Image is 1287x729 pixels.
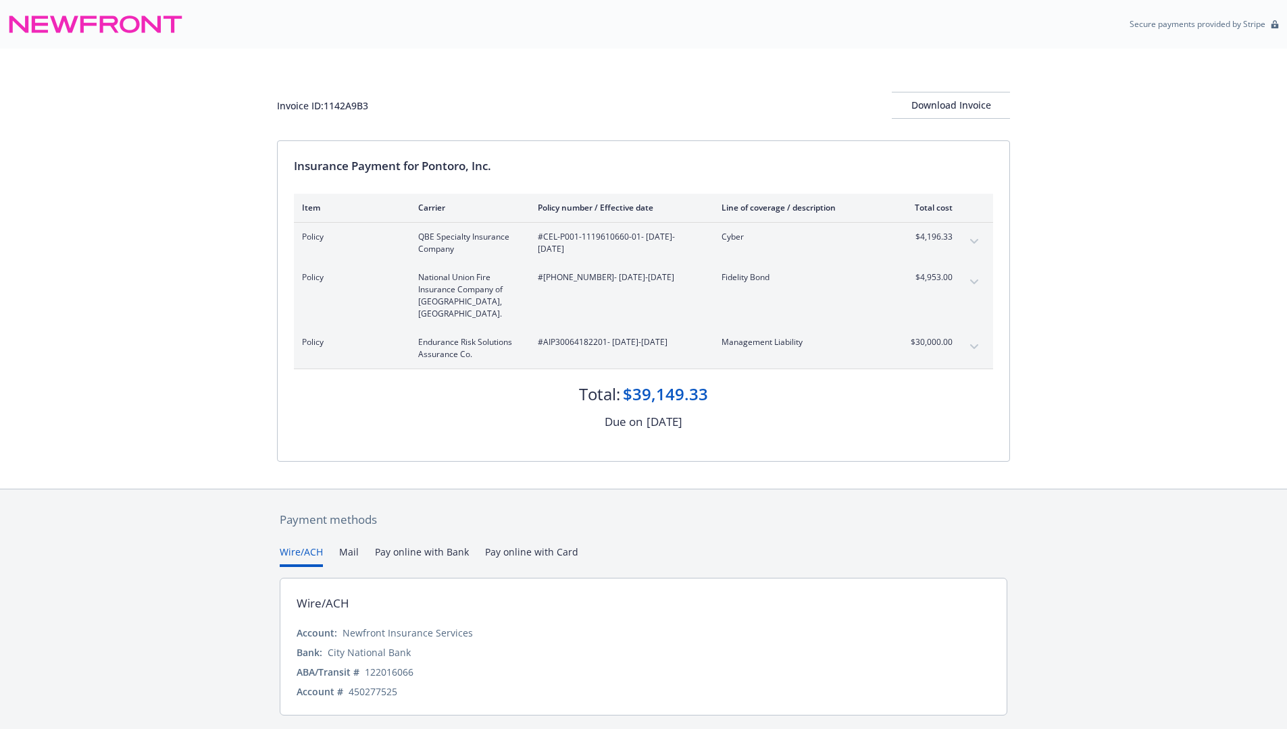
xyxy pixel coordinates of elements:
[297,595,349,612] div: Wire/ACH
[302,231,397,243] span: Policy
[294,157,993,175] div: Insurance Payment for Pontoro, Inc.
[722,231,880,243] span: Cyber
[349,684,397,699] div: 450277525
[297,665,359,679] div: ABA/Transit #
[902,202,953,213] div: Total cost
[418,336,516,360] span: Endurance Risk Solutions Assurance Co.
[302,202,397,213] div: Item
[623,383,708,406] div: $39,149.33
[343,626,473,640] div: Newfront Insurance Services
[722,271,880,283] span: Fidelity Bond
[365,665,413,679] div: 122016066
[1130,18,1265,30] p: Secure payments provided by Stripe
[579,383,620,406] div: Total:
[538,271,700,283] span: #[PHONE_NUMBER] - [DATE]-[DATE]
[902,336,953,348] span: $30,000.00
[485,545,578,567] button: Pay online with Card
[297,684,343,699] div: Account #
[892,92,1010,119] button: Download Invoice
[328,645,411,659] div: City National Bank
[297,645,322,659] div: Bank:
[302,271,397,283] span: Policy
[538,336,700,348] span: #AIP30064182201 - [DATE]-[DATE]
[722,336,880,348] span: Management Liability
[902,271,953,283] span: $4,953.00
[892,92,1010,118] div: Download Invoice
[902,231,953,243] span: $4,196.33
[418,202,516,213] div: Carrier
[339,545,359,567] button: Mail
[418,231,516,255] span: QBE Specialty Insurance Company
[418,271,516,320] span: National Union Fire Insurance Company of [GEOGRAPHIC_DATA], [GEOGRAPHIC_DATA].
[605,413,642,431] div: Due on
[963,336,985,358] button: expand content
[375,545,469,567] button: Pay online with Bank
[538,202,700,213] div: Policy number / Effective date
[647,413,682,431] div: [DATE]
[538,231,700,255] span: #CEL-P001-1119610660-01 - [DATE]-[DATE]
[297,626,337,640] div: Account:
[294,223,993,263] div: PolicyQBE Specialty Insurance Company#CEL-P001-1119610660-01- [DATE]-[DATE]Cyber$4,196.33expand c...
[963,271,985,293] button: expand content
[280,545,323,567] button: Wire/ACH
[294,263,993,328] div: PolicyNational Union Fire Insurance Company of [GEOGRAPHIC_DATA], [GEOGRAPHIC_DATA].#[PHONE_NUMBE...
[294,328,993,369] div: PolicyEndurance Risk Solutions Assurance Co.#AIP30064182201- [DATE]-[DATE]Management Liability$30...
[963,231,985,252] button: expand content
[280,511,1007,529] div: Payment methods
[277,99,368,113] div: Invoice ID: 1142A9B3
[302,336,397,348] span: Policy
[722,202,880,213] div: Line of coverage / description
